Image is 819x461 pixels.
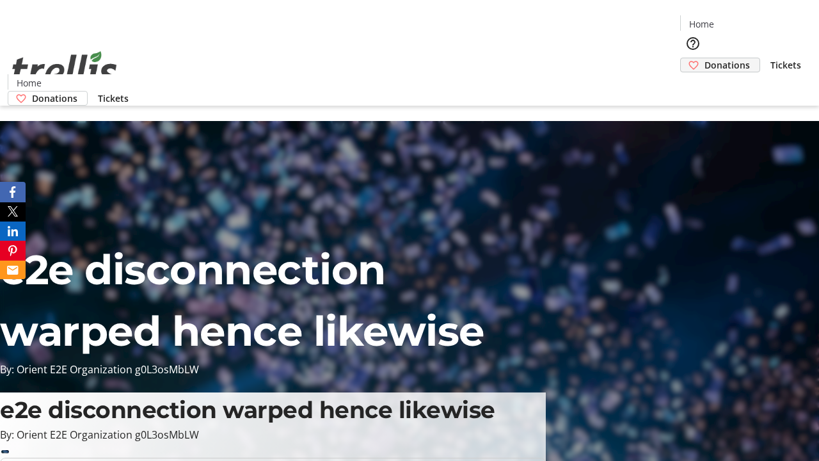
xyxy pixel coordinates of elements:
button: Cart [680,72,706,98]
span: Home [689,17,714,31]
a: Tickets [760,58,811,72]
a: Donations [680,58,760,72]
a: Home [8,76,49,90]
span: Home [17,76,42,90]
img: Orient E2E Organization g0L3osMbLW's Logo [8,37,122,101]
a: Tickets [88,92,139,105]
a: Donations [8,91,88,106]
span: Tickets [98,92,129,105]
span: Donations [32,92,77,105]
a: Home [681,17,722,31]
span: Donations [704,58,750,72]
button: Help [680,31,706,56]
span: Tickets [770,58,801,72]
